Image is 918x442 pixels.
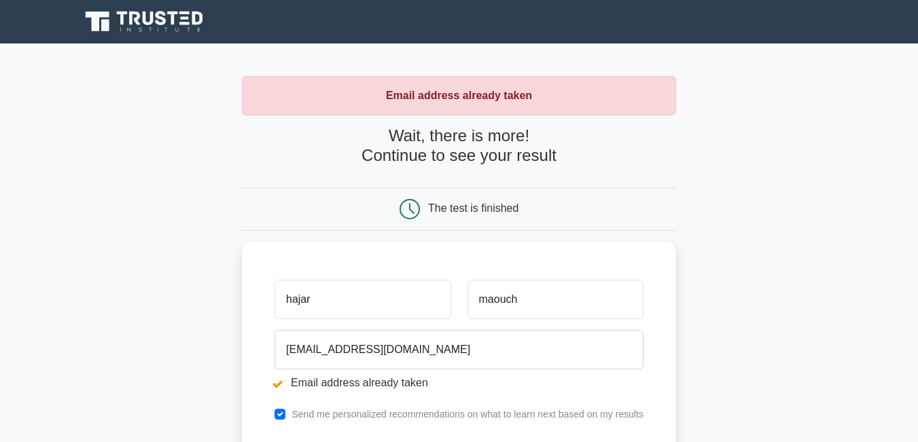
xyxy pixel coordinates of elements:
[275,280,451,319] input: First name
[242,126,676,166] h4: Wait, there is more! Continue to see your result
[292,409,643,420] label: Send me personalized recommendations on what to learn next based on my results
[275,375,643,391] li: Email address already taken
[386,90,532,101] strong: Email address already taken
[467,280,643,319] input: Last name
[275,330,643,369] input: Email
[428,202,518,214] div: The test is finished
